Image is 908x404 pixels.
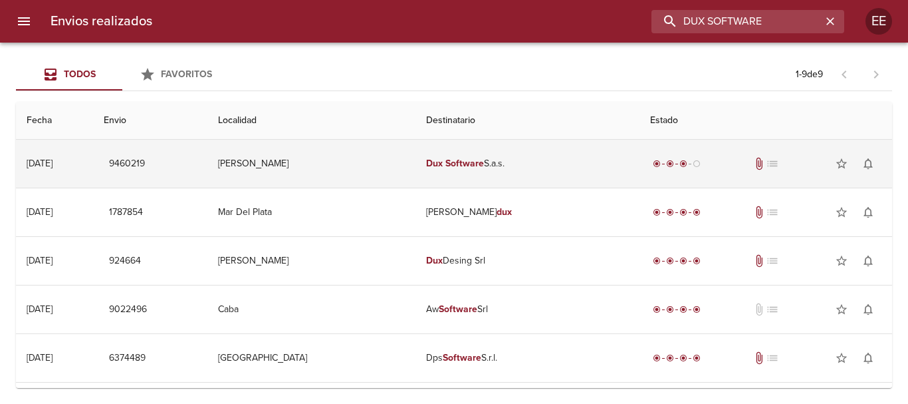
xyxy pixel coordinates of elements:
span: radio_button_checked [653,257,661,265]
span: notifications_none [861,206,875,219]
span: radio_button_checked [666,354,674,362]
div: Entregado [650,351,703,365]
button: Activar notificaciones [855,150,881,177]
button: Agregar a favoritos [828,150,855,177]
button: Agregar a favoritos [828,248,855,274]
span: Tiene documentos adjuntos [752,206,766,219]
span: No tiene documentos adjuntos [752,303,766,316]
em: Dux [426,255,443,266]
span: radio_button_checked [693,354,701,362]
th: Envio [93,102,207,140]
span: star_border [835,157,848,170]
div: Entregado [650,254,703,268]
button: Activar notificaciones [855,199,881,226]
span: Tiene documentos adjuntos [752,254,766,268]
div: [DATE] [27,352,53,363]
em: Dux [426,158,443,169]
button: Agregar a favoritos [828,199,855,226]
th: Localidad [207,102,415,140]
span: radio_button_checked [693,257,701,265]
span: notifications_none [861,157,875,170]
button: 6374489 [104,346,151,371]
em: Software [443,352,481,363]
span: Favoritos [161,69,212,80]
button: Agregar a favoritos [828,296,855,323]
td: Desing Srl [415,237,639,285]
p: 1 - 9 de 9 [796,68,823,81]
button: Activar notificaciones [855,248,881,274]
em: Software [445,158,484,169]
td: Mar Del Plata [207,188,415,236]
button: Activar notificaciones [855,296,881,323]
span: radio_button_checked [653,354,661,362]
span: radio_button_checked [693,305,701,313]
span: 6374489 [109,350,146,367]
button: 924664 [104,249,146,274]
span: 9022496 [109,302,147,318]
em: Software [439,303,477,315]
th: Fecha [16,102,93,140]
td: [PERSON_NAME] [207,140,415,188]
button: 1787854 [104,200,148,225]
span: notifications_none [861,303,875,316]
button: 9022496 [104,298,152,322]
button: menu [8,5,40,37]
div: En viaje [650,157,703,170]
div: Abrir información de usuario [865,8,892,35]
span: Todos [64,69,96,80]
div: [DATE] [27,255,53,266]
input: buscar [651,10,822,33]
span: 1787854 [109,204,143,221]
td: Caba [207,286,415,333]
td: [PERSON_NAME] [207,237,415,285]
span: Pagina siguiente [860,59,892,91]
div: [DATE] [27,303,53,315]
span: Pagina anterior [828,67,860,81]
span: star_border [835,303,848,316]
span: radio_button_checked [666,257,674,265]
h6: Envios realizados [51,11,152,32]
span: 9460219 [109,156,145,172]
span: star_border [835,206,848,219]
div: [DATE] [27,206,53,218]
div: Tabs Envios [16,59,229,91]
em: dux [497,206,512,218]
span: 924664 [109,253,141,270]
span: radio_button_unchecked [693,160,701,168]
span: star_border [835,351,848,365]
button: Activar notificaciones [855,345,881,371]
div: Entregado [650,206,703,219]
div: EE [865,8,892,35]
th: Estado [639,102,892,140]
span: No tiene pedido asociado [766,303,779,316]
span: No tiene pedido asociado [766,206,779,219]
span: Tiene documentos adjuntos [752,157,766,170]
div: Entregado [650,303,703,316]
span: radio_button_checked [679,208,687,216]
span: No tiene pedido asociado [766,157,779,170]
span: notifications_none [861,254,875,268]
button: Agregar a favoritos [828,345,855,371]
span: radio_button_checked [653,305,661,313]
span: radio_button_checked [679,354,687,362]
td: S.a.s. [415,140,639,188]
span: radio_button_checked [666,305,674,313]
td: Dps S.r.l. [415,334,639,382]
span: radio_button_checked [679,257,687,265]
span: radio_button_checked [693,208,701,216]
button: 9460219 [104,152,150,176]
span: radio_button_checked [653,160,661,168]
span: radio_button_checked [666,160,674,168]
td: Aw Srl [415,286,639,333]
span: star_border [835,254,848,268]
th: Destinatario [415,102,639,140]
span: radio_button_checked [666,208,674,216]
span: Tiene documentos adjuntos [752,351,766,365]
div: [DATE] [27,158,53,169]
span: radio_button_checked [653,208,661,216]
span: radio_button_checked [679,305,687,313]
span: No tiene pedido asociado [766,351,779,365]
span: radio_button_checked [679,160,687,168]
span: notifications_none [861,351,875,365]
td: [PERSON_NAME] [415,188,639,236]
